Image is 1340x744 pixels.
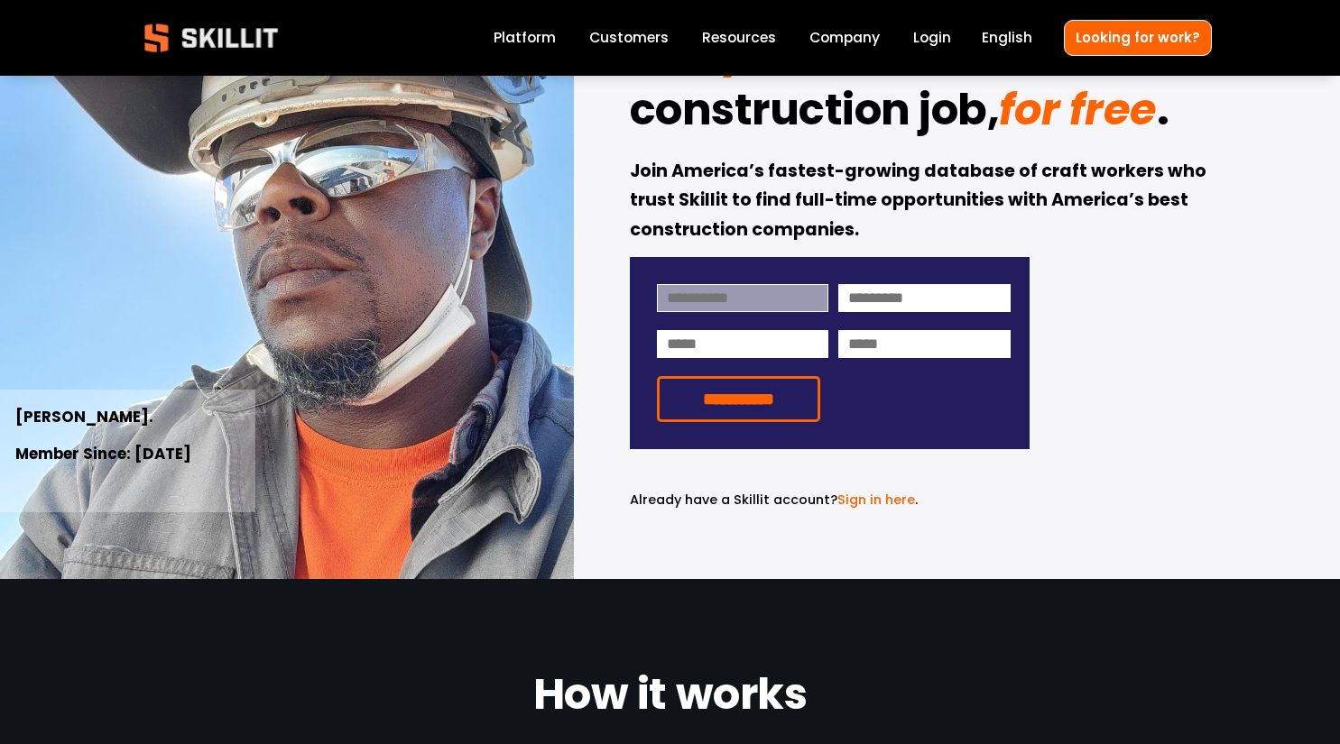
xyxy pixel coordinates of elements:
span: Already have a Skillit account? [630,491,837,509]
span: English [982,27,1032,48]
img: Skillit [129,11,293,65]
a: folder dropdown [702,26,776,51]
a: Login [913,26,951,51]
strong: Find [630,18,723,92]
strong: [PERSON_NAME]. [15,405,153,431]
strong: Member Since: [DATE] [15,442,191,468]
strong: construction job, [630,77,1000,151]
div: language picker [982,26,1032,51]
em: for free [999,79,1156,140]
strong: . [1157,77,1169,151]
strong: How it works [533,661,807,735]
a: Platform [494,26,556,51]
a: Customers [589,26,669,51]
strong: Join America’s fastest-growing database of craft workers who trust Skillit to find full-time oppo... [630,158,1210,246]
em: your dream [723,21,983,81]
p: . [630,490,1030,510]
a: Company [809,26,880,51]
a: Sign in here [837,491,915,509]
a: Looking for work? [1064,20,1212,55]
span: Resources [702,27,776,48]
